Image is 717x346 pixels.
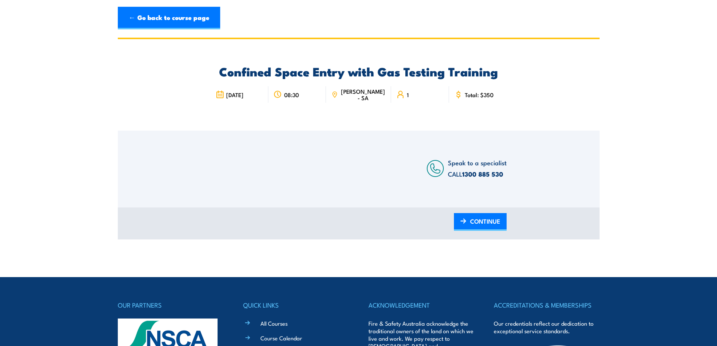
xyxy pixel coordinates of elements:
[368,300,474,310] h4: ACKNOWLEDGEMENT
[462,169,503,179] a: 1300 885 530
[494,300,599,310] h4: ACCREDITATIONS & MEMBERSHIPS
[454,213,507,231] a: CONTINUE
[284,91,299,98] span: 08:30
[210,66,507,76] h2: Confined Space Entry with Gas Testing Training
[118,300,223,310] h4: OUR PARTNERS
[465,91,493,98] span: Total: $350
[226,91,244,98] span: [DATE]
[260,334,302,342] a: Course Calendar
[243,300,349,310] h4: QUICK LINKS
[340,88,386,101] span: [PERSON_NAME] - SA
[407,91,409,98] span: 1
[260,319,288,327] a: All Courses
[494,320,599,335] p: Our credentials reflect our dedication to exceptional service standards.
[470,211,500,231] span: CONTINUE
[118,7,220,29] a: ← Go back to course page
[448,158,507,178] span: Speak to a specialist CALL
